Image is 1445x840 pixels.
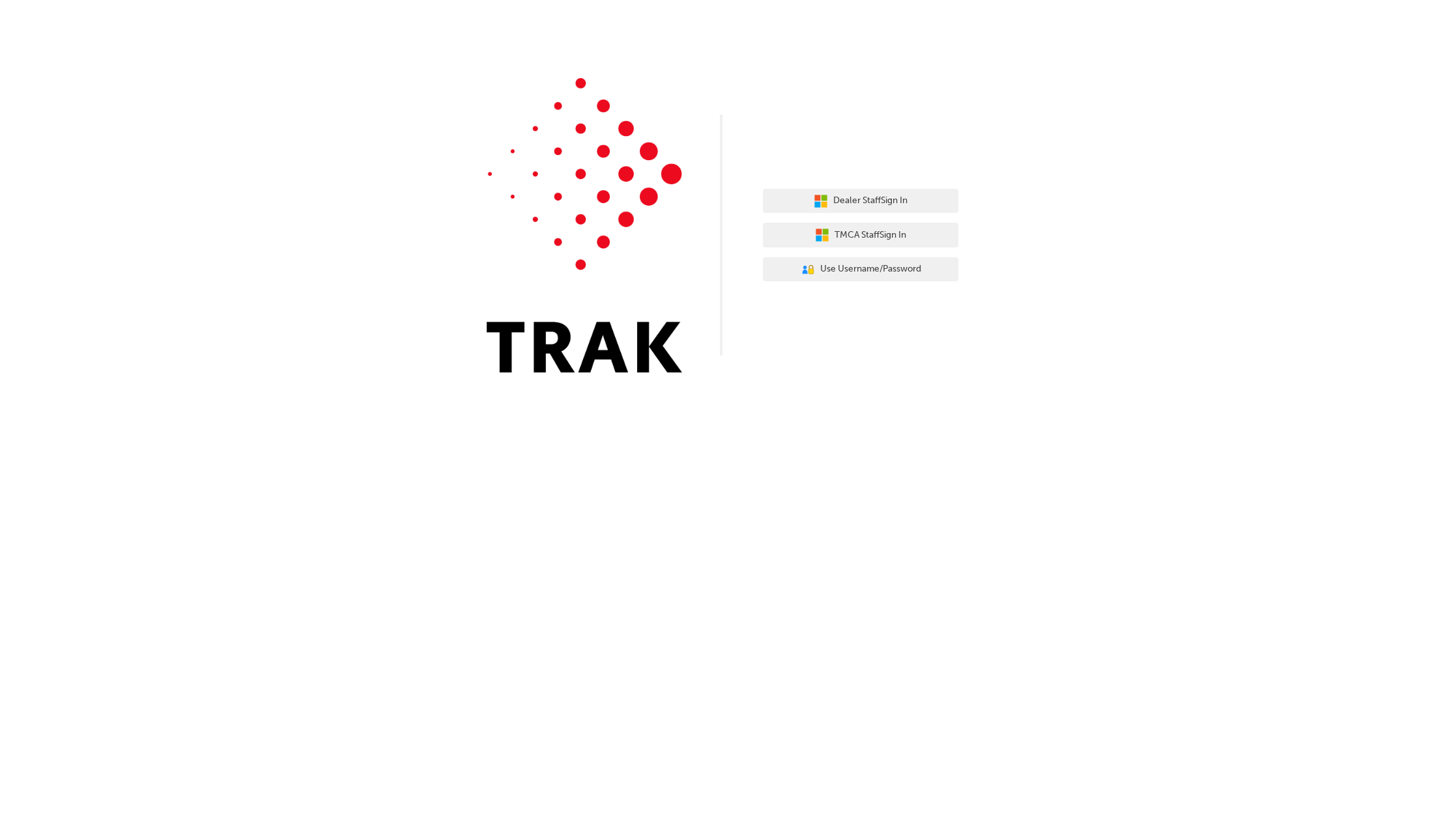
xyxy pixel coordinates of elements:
[763,189,958,214] button: Dealer StaffSign In
[487,78,682,372] img: Trak
[763,257,958,282] button: Use Username/Password
[763,223,958,247] button: TMCA StaffSign In
[833,193,908,208] span: Dealer Staff Sign In
[835,228,906,243] span: TMCA Staff Sign In
[820,262,921,277] span: Use Username/Password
